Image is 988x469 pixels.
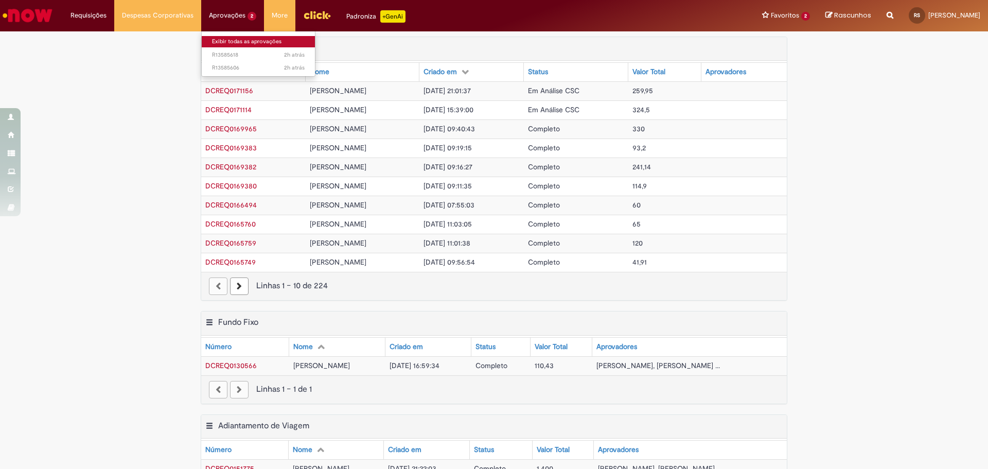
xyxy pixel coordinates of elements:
[209,280,779,292] div: Linhas 1 − 10 de 224
[70,10,107,21] span: Requisições
[528,219,560,229] span: Completo
[293,342,313,352] div: Nome
[205,200,257,210] span: DCREQ0166494
[202,62,315,74] a: Aberto R13585606 :
[205,162,256,171] a: Abrir Registro: DCREQ0169382
[201,31,315,77] ul: Aprovações
[598,445,639,455] div: Aprovadores
[205,86,253,95] a: Abrir Registro: DCREQ0171156
[528,162,560,171] span: Completo
[205,257,256,267] a: Abrir Registro: DCREQ0165749
[310,200,366,210] span: [PERSON_NAME]
[205,105,252,114] span: DCREQ0171114
[528,257,560,267] span: Completo
[284,64,305,72] span: 2h atrás
[293,445,312,455] div: Nome
[310,105,366,114] span: [PERSON_NAME]
[528,67,548,77] div: Status
[537,445,570,455] div: Valor Total
[310,67,329,77] div: Nome
[284,64,305,72] time: 01/10/2025 11:56:33
[632,181,647,190] span: 114,9
[596,342,637,352] div: Aprovadores
[230,277,249,295] a: Próxima página
[205,219,256,229] span: DCREQ0165760
[209,10,245,21] span: Aprovações
[1,5,54,26] img: ServiceNow
[205,181,257,190] span: DCREQ0169380
[424,238,470,248] span: [DATE] 11:01:38
[205,445,232,455] div: Número
[310,86,366,95] span: [PERSON_NAME]
[632,143,646,152] span: 93,2
[293,361,350,370] span: [PERSON_NAME]
[771,10,799,21] span: Favoritos
[928,11,980,20] span: [PERSON_NAME]
[284,51,305,59] span: 2h atrás
[424,181,472,190] span: [DATE] 09:11:35
[205,143,257,152] span: DCREQ0169383
[272,10,288,21] span: More
[834,10,871,20] span: Rascunhos
[825,11,871,21] a: Rascunhos
[390,361,439,370] span: [DATE] 16:59:34
[390,342,423,352] div: Criado em
[632,67,665,77] div: Valor Total
[310,181,366,190] span: [PERSON_NAME]
[528,181,560,190] span: Completo
[205,200,257,210] a: Abrir Registro: DCREQ0166494
[202,49,315,61] a: Aberto R13585618 :
[424,257,475,267] span: [DATE] 09:56:54
[424,105,473,114] span: [DATE] 15:39:00
[205,421,214,434] button: Adiantamento de Viagem Menu de contexto
[209,384,779,395] div: Linhas 1 − 1 de 1
[201,375,787,404] nav: paginação
[205,238,256,248] span: DCREQ0165759
[205,86,253,95] span: DCREQ0171156
[205,143,257,152] a: Abrir Registro: DCREQ0169383
[205,124,257,133] a: Abrir Registro: DCREQ0169965
[205,361,257,370] a: Abrir Registro: DCREQ0130566
[424,162,472,171] span: [DATE] 09:16:27
[202,36,315,47] a: Exibir todas as aprovações
[205,181,257,190] a: Abrir Registro: DCREQ0169380
[218,317,258,327] h2: Fundo Fixo
[632,219,641,229] span: 65
[310,162,366,171] span: [PERSON_NAME]
[535,342,568,352] div: Valor Total
[705,67,746,77] div: Aprovadores
[535,361,554,370] span: 110,43
[914,12,920,19] span: RS
[310,124,366,133] span: [PERSON_NAME]
[424,67,457,77] div: Criado em
[632,162,651,171] span: 241,14
[205,238,256,248] a: Abrir Registro: DCREQ0165759
[201,272,787,300] nav: paginação
[310,143,366,152] span: [PERSON_NAME]
[388,445,421,455] div: Criado em
[475,342,496,352] div: Status
[212,64,305,72] span: R13585606
[205,317,214,331] button: Fundo Fixo Menu de contexto
[632,238,643,248] span: 120
[424,219,472,229] span: [DATE] 11:03:05
[424,200,474,210] span: [DATE] 07:55:03
[212,51,305,59] span: R13585618
[632,200,641,210] span: 60
[528,200,560,210] span: Completo
[218,421,309,431] h2: Adiantamento de Viagem
[528,238,560,248] span: Completo
[801,12,810,21] span: 2
[310,219,366,229] span: [PERSON_NAME]
[205,124,257,133] span: DCREQ0169965
[205,105,252,114] a: Abrir Registro: DCREQ0171114
[205,257,256,267] span: DCREQ0165749
[528,143,560,152] span: Completo
[205,219,256,229] a: Abrir Registro: DCREQ0165760
[632,124,645,133] span: 330
[380,10,405,23] p: +GenAi
[310,238,366,248] span: [PERSON_NAME]
[424,143,472,152] span: [DATE] 09:19:15
[528,105,579,114] span: Em Análise CSC
[346,10,405,23] div: Padroniza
